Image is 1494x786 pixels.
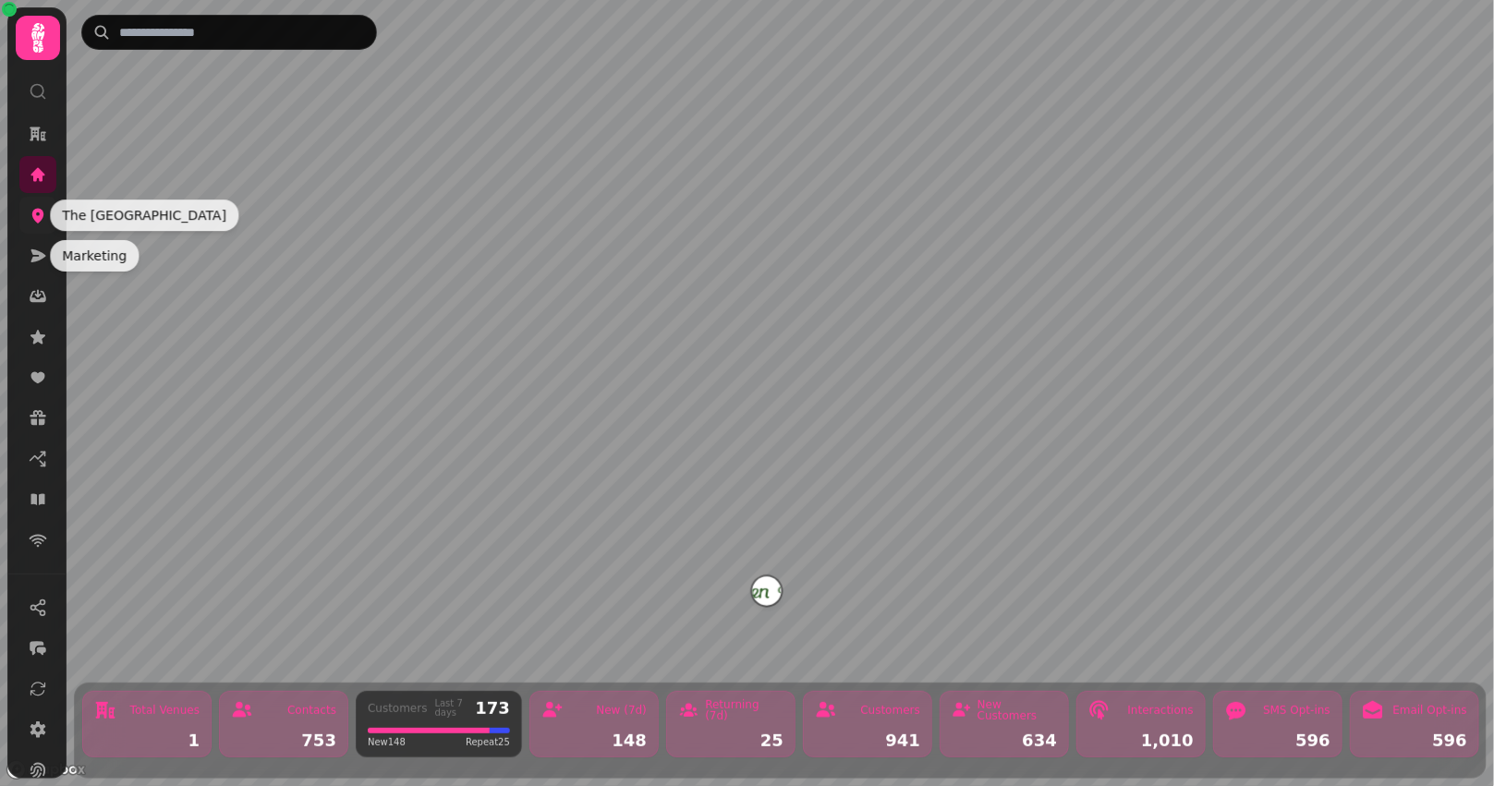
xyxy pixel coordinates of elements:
div: 148 [541,732,647,749]
div: 596 [1225,732,1330,749]
span: New 148 [368,735,406,749]
div: The [GEOGRAPHIC_DATA] [50,200,238,231]
div: 25 [678,732,783,749]
div: Contacts [287,705,336,716]
div: New Customers [978,699,1057,721]
div: New (7d) [596,705,647,716]
div: Returning (7d) [705,699,783,721]
div: 173 [475,700,510,717]
div: 596 [1362,732,1467,749]
div: 634 [952,732,1057,749]
div: Map marker [752,576,782,611]
div: Total Venues [130,705,200,716]
div: Email Opt-ins [1393,705,1467,716]
div: Customers [860,705,920,716]
div: Marketing [50,240,139,272]
div: Customers [368,703,428,714]
button: The Garden of Easton [752,576,782,606]
div: 1,010 [1088,732,1194,749]
a: Mapbox logo [6,759,87,780]
div: Last 7 days [435,699,468,718]
div: 1 [94,732,200,749]
div: Interactions [1128,705,1194,716]
div: SMS Opt-ins [1263,705,1330,716]
span: Repeat 25 [466,735,510,749]
div: 941 [815,732,920,749]
div: 753 [231,732,336,749]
